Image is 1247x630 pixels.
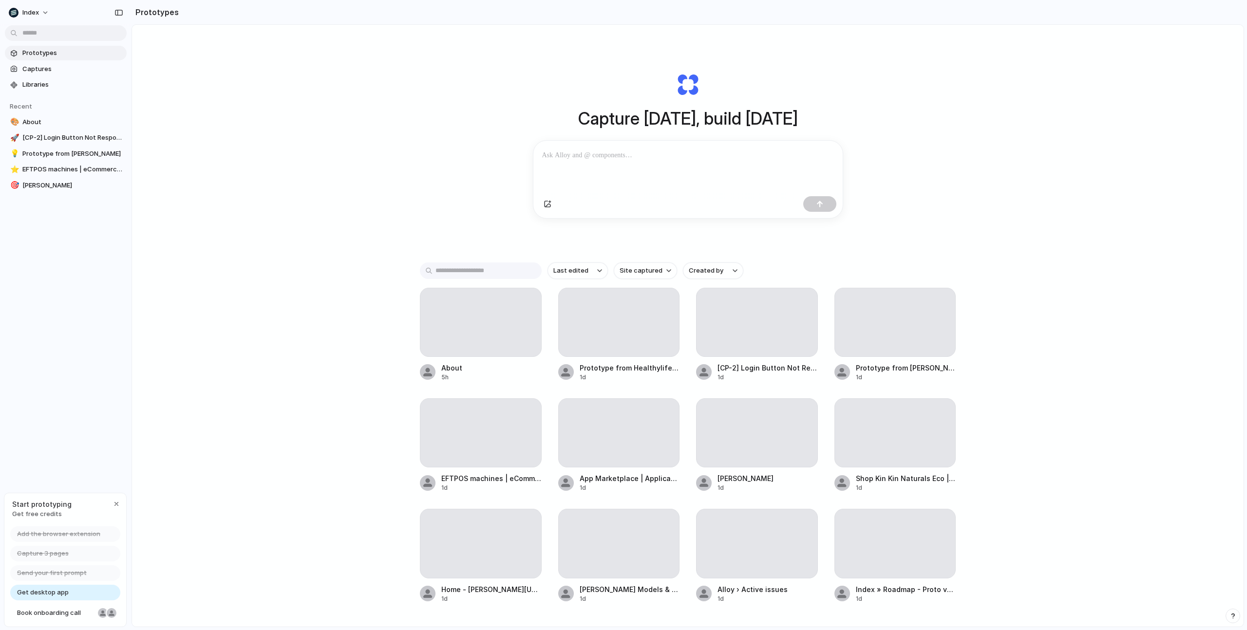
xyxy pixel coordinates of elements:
[558,398,680,492] a: App Marketplace | Applications built on top of Partly Infrastructure1d
[696,509,818,603] a: Alloy › Active issues1d
[834,288,956,382] a: Prototype from [PERSON_NAME]1d
[5,46,127,60] a: Prototypes
[558,288,680,382] a: Prototype from Healthylife & Healthylife Pharmacy (Formerly Superpharmacy)1d
[5,130,127,145] a: 🚀[CP-2] Login Button Not Responding on Homepage - Jira
[10,148,17,159] div: 💡
[5,162,127,177] a: ⭐EFTPOS machines | eCommerce | free quote | Tyro
[580,594,680,603] div: 1d
[17,549,69,558] span: Capture 3 pages
[5,5,54,20] button: Index
[441,584,542,594] div: Home - [PERSON_NAME][URL]
[10,164,17,175] div: ⭐
[22,80,123,90] span: Libraries
[12,509,72,519] span: Get free credits
[10,605,120,621] a: Book onboarding call
[17,588,69,597] span: Get desktop app
[696,398,818,492] a: [PERSON_NAME]1d
[580,584,680,594] div: [PERSON_NAME] Models & Training - [PERSON_NAME][URL]
[578,106,798,131] h1: Capture [DATE], build [DATE]
[5,115,127,130] a: 🎨About
[548,262,608,279] button: Last edited
[10,102,32,110] span: Recent
[97,607,109,619] div: Nicole Kubica
[22,149,123,159] span: Prototype from [PERSON_NAME]
[614,262,677,279] button: Site captured
[580,363,680,373] div: Prototype from Healthylife & Healthylife Pharmacy (Formerly Superpharmacy)
[10,180,17,191] div: 🎯
[441,363,462,373] div: About
[856,594,956,603] div: 1d
[10,132,17,144] div: 🚀
[5,178,127,193] a: 🎯[PERSON_NAME]
[5,77,127,92] a: Libraries
[420,398,542,492] a: EFTPOS machines | eCommerce | free quote | Tyro1d
[5,147,127,161] a: 💡Prototype from [PERSON_NAME]
[132,6,179,18] h2: Prototypes
[441,594,542,603] div: 1d
[441,483,542,492] div: 1d
[718,584,788,594] div: Alloy › Active issues
[420,509,542,603] a: Home - [PERSON_NAME][URL]1d
[17,529,100,539] span: Add the browser extension
[580,483,680,492] div: 1d
[10,585,120,600] a: Get desktop app
[856,363,956,373] div: Prototype from [PERSON_NAME]
[22,117,123,127] span: About
[718,363,818,373] div: [CP-2] Login Button Not Responding on Homepage - Jira
[9,165,19,174] button: ⭐
[420,288,542,382] a: About5h
[9,181,19,190] button: 🎯
[441,373,462,382] div: 5h
[620,266,662,276] span: Site captured
[718,373,818,382] div: 1d
[553,266,588,276] span: Last edited
[441,473,542,483] div: EFTPOS machines | eCommerce | free quote | Tyro
[12,499,72,509] span: Start prototyping
[580,373,680,382] div: 1d
[689,266,723,276] span: Created by
[5,62,127,76] a: Captures
[834,398,956,492] a: Shop Kin Kin Naturals Eco | Healthylife1d
[856,483,956,492] div: 1d
[9,117,19,127] button: 🎨
[22,133,123,143] span: [CP-2] Login Button Not Responding on Homepage - Jira
[22,165,123,174] span: EFTPOS machines | eCommerce | free quote | Tyro
[856,473,956,483] div: Shop Kin Kin Naturals Eco | Healthylife
[718,594,788,603] div: 1d
[718,483,774,492] div: 1d
[22,8,39,18] span: Index
[558,509,680,603] a: [PERSON_NAME] Models & Training - [PERSON_NAME][URL]1d
[22,181,123,190] span: [PERSON_NAME]
[9,133,19,143] button: 🚀
[856,584,956,594] div: Index » Roadmap - Proto variant
[22,64,123,74] span: Captures
[580,473,680,483] div: App Marketplace | Applications built on top of Partly Infrastructure
[17,608,94,618] span: Book onboarding call
[683,262,743,279] button: Created by
[696,288,818,382] a: [CP-2] Login Button Not Responding on Homepage - Jira1d
[9,149,19,159] button: 💡
[856,373,956,382] div: 1d
[718,473,774,483] div: [PERSON_NAME]
[10,116,17,128] div: 🎨
[106,607,117,619] div: Christian Iacullo
[17,568,87,578] span: Send your first prompt
[834,509,956,603] a: Index » Roadmap - Proto variant1d
[22,48,123,58] span: Prototypes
